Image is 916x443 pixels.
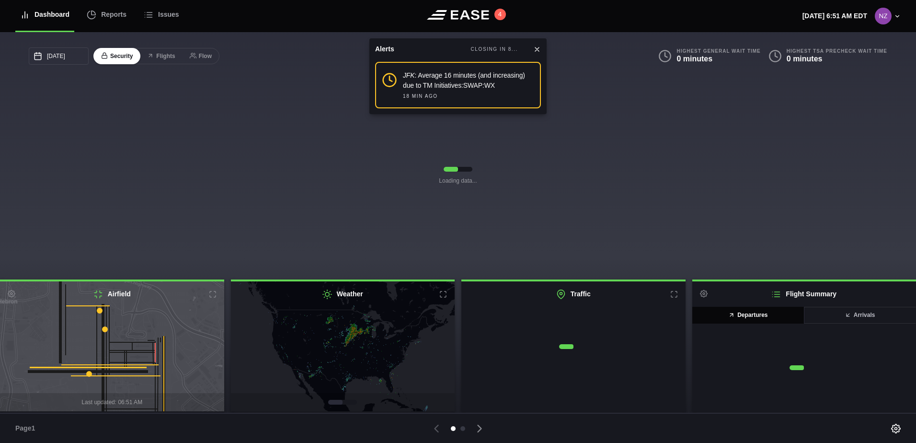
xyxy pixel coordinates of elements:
button: Arrivals [803,307,916,324]
b: Loading data... [439,176,477,185]
b: 0 minutes [787,55,823,63]
b: Highest General Wait Time [676,48,760,54]
button: Security [93,48,140,65]
div: Alerts [375,44,394,54]
button: Departures [692,307,805,324]
button: 4 [494,9,506,20]
span: Page 1 [15,423,39,433]
em: JFK [403,71,414,79]
b: Highest TSA PreCheck Wait Time [787,48,887,54]
div: CLOSING IN 8... [471,46,518,53]
input: mm/dd/yyyy [29,47,89,65]
h2: Weather [231,281,455,307]
img: 36da5d7d46283008b32238de5ab08ab5 [875,8,892,24]
h2: Traffic [461,281,686,307]
button: Flow [182,48,219,65]
div: 18 MIN AGO [403,93,438,100]
button: Flights [139,48,183,65]
div: : Average 16 minutes (and increasing) due to TM Initiatives:SWAP:WX [403,70,534,91]
p: [DATE] 6:51 AM EDT [802,11,867,21]
b: 0 minutes [676,55,712,63]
